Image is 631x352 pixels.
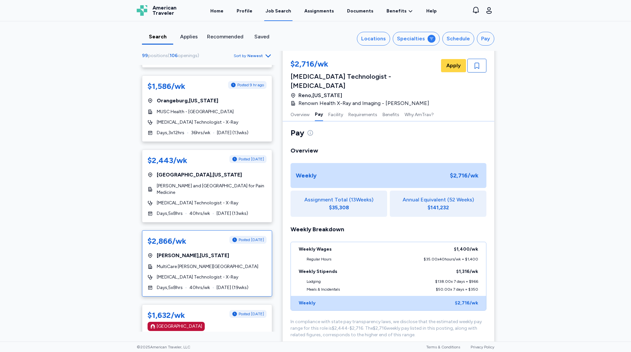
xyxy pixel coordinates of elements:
[247,53,263,58] span: Newest
[189,284,210,291] span: 40 hrs/wk
[447,168,481,183] div: $2,716 /wk
[403,196,446,204] span: Annual Equivalent
[299,268,337,275] div: Weekly Stipends
[386,8,407,14] span: Benefits
[383,107,399,121] button: Benefits
[298,92,342,99] span: Reno , [US_STATE]
[315,107,323,121] button: Pay
[157,171,242,179] span: [GEOGRAPHIC_DATA] , [US_STATE]
[157,323,202,330] div: [GEOGRAPHIC_DATA]
[471,345,494,349] a: Privacy Policy
[397,35,425,43] div: Specialties
[237,82,264,88] span: Posted 9 hr ago
[481,35,490,43] div: Pay
[157,130,184,136] span: Days , 3 x 12 hrs
[386,8,413,14] a: Benefits
[157,210,183,217] span: Days , 5 x 8 hrs
[328,107,343,121] button: Facility
[239,237,264,242] span: Posted [DATE]
[191,130,210,136] span: 36 hrs/wk
[137,5,147,16] img: Logo
[357,32,390,46] button: Locations
[157,97,218,105] span: Orangeburg , [US_STATE]
[307,257,331,262] div: Regular Hours
[157,263,258,270] span: MultiCare [PERSON_NAME][GEOGRAPHIC_DATA]
[456,268,478,275] div: $1,316 /wk
[266,8,291,14] div: Job Search
[148,53,168,58] span: positions
[137,344,190,350] span: © 2025 American Traveler, LLC
[393,32,440,46] button: Specialties
[291,319,486,338] div: In compliance with state pay transparency laws, we disclose that the estimated weekly pay range f...
[217,210,248,217] span: [DATE] ( 13 wks)
[170,53,178,58] span: 106
[424,257,478,262] div: $35.00 x 40 hours/wk = $1,400
[329,204,349,212] div: $35,308
[239,156,264,162] span: Posted [DATE]
[291,146,486,155] div: Overview
[142,53,148,58] span: 99
[454,246,478,253] div: $1,400 /wk
[217,284,248,291] span: [DATE] ( 19 wks)
[291,59,440,71] div: $2,716/wk
[299,300,315,306] div: Weekly
[157,284,183,291] span: Days , 5 x 8 hrs
[307,279,321,284] div: Lodging
[291,128,304,138] span: Pay
[291,225,486,234] div: Weekly Breakdown
[447,35,470,43] div: Schedule
[157,274,238,280] span: [MEDICAL_DATA] Technologist - X-Ray
[436,287,478,292] div: $50.00 x 7 days = $350
[447,196,474,204] span: (52 Weeks)
[477,32,494,46] button: Pay
[239,311,264,317] span: Posted [DATE]
[234,53,246,58] span: Sort by
[348,107,377,121] button: Requirements
[446,62,461,70] span: Apply
[157,109,234,115] span: MUSC Health - [GEOGRAPHIC_DATA]
[299,246,332,253] div: Weekly Wages
[405,107,434,121] button: Why AmTrav?
[264,1,292,21] a: Job Search
[142,52,202,59] div: ( )
[442,32,474,46] button: Schedule
[249,33,275,41] div: Saved
[148,310,185,321] div: $1,632/wk
[435,279,478,284] div: $138.00 x 7 days = $966
[148,155,187,166] div: $2,443/wk
[441,59,466,72] button: Apply
[234,52,272,60] button: Sort byNewest
[145,33,171,41] div: Search
[296,171,316,180] div: Weekly
[157,200,238,206] span: [MEDICAL_DATA] Technologist - X-Ray
[207,33,244,41] div: Recommended
[291,72,440,90] div: [MEDICAL_DATA] Technologist - [MEDICAL_DATA]
[298,99,429,107] span: Renown Health X-Ray and Imaging - [PERSON_NAME]
[291,107,310,121] button: Overview
[307,287,340,292] div: Meals & Incidentals
[349,196,373,204] span: ( 13 Weeks)
[428,204,449,212] div: $141,232
[157,119,238,126] span: [MEDICAL_DATA] Technologist - X-Ray
[455,300,478,306] div: $2,716 /wk
[426,345,460,349] a: Terms & Conditions
[148,81,185,92] div: $1,586/wk
[189,210,210,217] span: 40 hrs/wk
[178,53,198,58] span: openings
[148,236,186,246] div: $2,866/wk
[361,35,386,43] div: Locations
[157,183,267,196] span: [PERSON_NAME] and [GEOGRAPHIC_DATA] for Pain Medicine
[304,196,348,204] span: Assignment Total
[217,130,248,136] span: [DATE] ( 13 wks)
[176,33,202,41] div: Applies
[152,5,176,16] span: American Traveler
[157,252,229,259] span: [PERSON_NAME] , [US_STATE]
